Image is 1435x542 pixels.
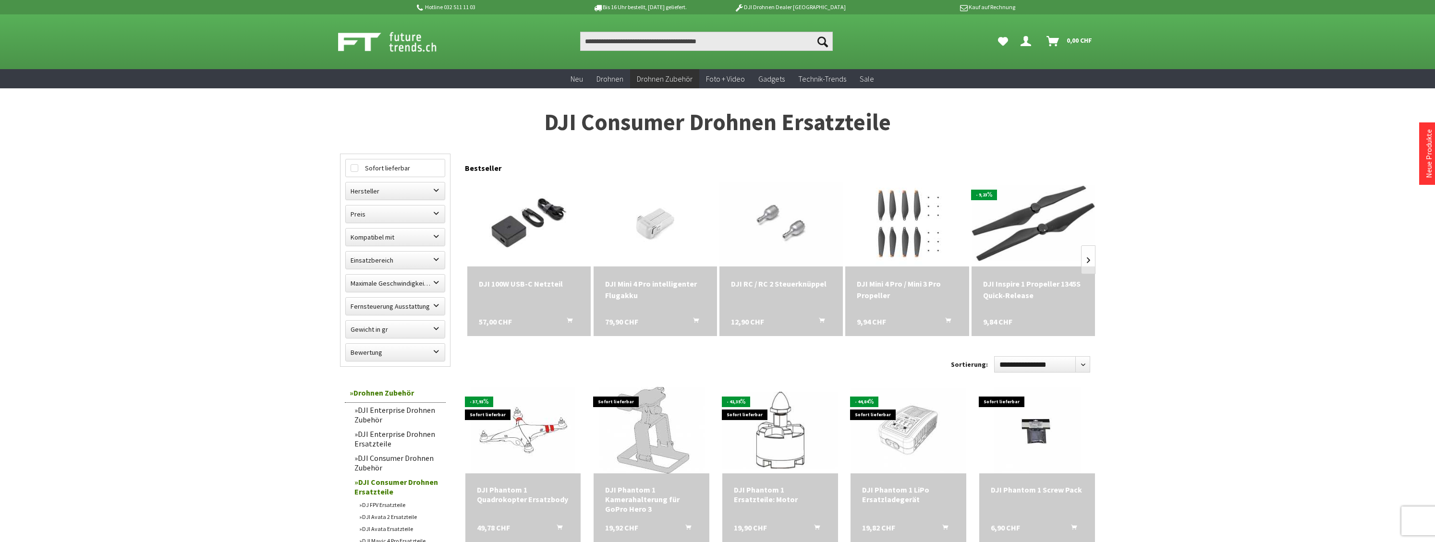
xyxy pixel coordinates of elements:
span: 19,90 CHF [734,523,767,532]
div: DJI 100W USB-C Netzteil [479,278,579,289]
a: Warenkorb [1043,32,1097,51]
a: Dein Konto [1017,32,1039,51]
span: 19,82 CHF [862,523,895,532]
span: Foto + Video [706,74,745,84]
button: Suchen [813,32,833,51]
button: In den Warenkorb [803,523,826,535]
div: DJI RC / RC 2 Steuerknüppel [731,278,831,289]
label: Gewicht in gr [346,321,445,338]
a: DJI Consumer Drohnen Ersatzteile [350,475,446,499]
a: Drohnen Zubehör [345,383,446,403]
button: In den Warenkorb [1059,523,1082,535]
img: DJI Phantom 1 Ersatzteile: Motor [722,392,838,469]
img: DJI Phantom 1 Screw Pack [994,387,1081,473]
span: 49,78 CHF [477,523,510,532]
img: DJI Phantom 1 LiPo Ersatzladegerät [851,388,966,472]
span: 9,84 CHF [983,316,1012,327]
a: DJI Phantom 1 Quadrokopter Ersatzbody 49,78 CHF In den Warenkorb [477,485,570,504]
a: Neu [564,69,590,89]
label: Sofort lieferbar [346,159,445,177]
button: In den Warenkorb [934,316,957,328]
label: Bewertung [346,344,445,361]
label: Sortierung: [951,357,988,372]
a: DJI Mini 4 Pro intelligenter Flugakku 79,90 CHF In den Warenkorb [605,278,705,301]
a: DJ FPV Ersatzteile [354,499,446,511]
a: Gadgets [752,69,791,89]
a: DJI RC / RC 2 Steuerknüppel 12,90 CHF In den Warenkorb [731,278,831,289]
a: DJI Avata 2 Ersatzteile [354,511,446,523]
div: DJI Phantom 1 Screw Pack [991,485,1083,494]
img: DJI Mini 4 Pro intelligenter Flugakku [601,180,709,266]
p: Hotline 032 511 11 03 [415,1,565,13]
a: DJI Phantom 1 Kamerahalterung für GoPro Hero 3 19,92 CHF In den Warenkorb [605,485,698,514]
p: Kauf auf Rechnung [865,1,1015,13]
span: 9,94 CHF [857,316,886,327]
a: Drohnen [590,69,630,89]
img: DJI Inspire 1 Propeller 1345S Quick-Release [972,185,1095,261]
span: Drohnen [596,74,623,84]
div: DJI Phantom 1 LiPo Ersatzladegerät [862,485,955,504]
img: DJI 100W USB-C Netzteil [467,182,591,264]
a: DJI Consumer Drohnen Zubehör [350,451,446,475]
a: Drohnen Zubehör [630,69,699,89]
a: Neue Produkte [1424,129,1434,178]
span: Drohnen Zubehör [637,74,693,84]
span: 6,90 CHF [991,523,1020,532]
a: DJI Avata Ersatzteile [354,523,446,535]
a: DJI Phantom 1 Ersatzteile: Motor 19,90 CHF In den Warenkorb [734,485,827,504]
label: Einsatzbereich [346,252,445,269]
span: Technik-Trends [798,74,846,84]
button: In den Warenkorb [555,316,578,328]
span: 12,90 CHF [731,316,764,327]
div: DJI Mini 4 Pro intelligenter Flugakku [605,278,705,301]
div: DJI Phantom 1 Ersatzteile: Motor [734,485,827,504]
label: Preis [346,205,445,223]
img: DJI Mini 4 Pro / Mini 3 Pro Propeller [853,180,961,266]
img: DJI Phantom 1 Quadrokopter Ersatzbody [471,387,575,473]
a: Foto + Video [699,69,752,89]
a: DJI Enterprise Drohnen Ersatzteile [350,427,446,451]
a: DJI Inspire 1 Propeller 1345S Quick-Release 9,84 CHF [983,278,1083,301]
a: DJI Mini 4 Pro / Mini 3 Pro Propeller 9,94 CHF In den Warenkorb [857,278,957,301]
a: DJI Phantom 1 Screw Pack 6,90 CHF In den Warenkorb [991,485,1083,494]
span: 19,92 CHF [605,523,638,532]
span: 57,00 CHF [479,316,512,327]
label: Maximale Geschwindigkeit in km/h [346,275,445,292]
button: In den Warenkorb [931,523,954,535]
button: In den Warenkorb [807,316,830,328]
label: Fernsteuerung Ausstattung [346,298,445,315]
input: Produkt, Marke, Kategorie, EAN, Artikelnummer… [580,32,833,51]
div: Bestseller [465,154,1095,178]
a: Sale [853,69,881,89]
p: DJI Drohnen Dealer [GEOGRAPHIC_DATA] [715,1,865,13]
label: Hersteller [346,182,445,200]
div: DJI Phantom 1 Kamerahalterung für GoPro Hero 3 [605,485,698,514]
a: DJI Phantom 1 LiPo Ersatzladegerät 19,82 CHF In den Warenkorb [862,485,955,504]
div: DJI Inspire 1 Propeller 1345S Quick-Release [983,278,1083,301]
a: DJI Enterprise Drohnen Zubehör [350,403,446,427]
button: In den Warenkorb [681,316,705,328]
img: DJI Phantom 1 Kamerahalterung für GoPro Hero 3 [599,387,705,473]
span: 79,90 CHF [605,316,638,327]
button: In den Warenkorb [674,523,697,535]
span: Sale [860,74,874,84]
p: Bis 16 Uhr bestellt, [DATE] geliefert. [565,1,715,13]
div: DJI Mini 4 Pro / Mini 3 Pro Propeller [857,278,957,301]
h1: DJI Consumer Drohnen Ersatzteile [340,110,1095,134]
span: 0,00 CHF [1067,33,1092,48]
img: DJI RC / RC 2 Steuerknüppel [719,182,843,264]
span: Neu [571,74,583,84]
span: Gadgets [758,74,785,84]
img: Shop Futuretrends - zur Startseite wechseln [338,30,458,54]
div: DJI Phantom 1 Quadrokopter Ersatzbody [477,485,570,504]
a: Meine Favoriten [993,32,1013,51]
a: Technik-Trends [791,69,853,89]
a: DJI 100W USB-C Netzteil 57,00 CHF In den Warenkorb [479,278,579,289]
label: Kompatibel mit [346,229,445,246]
button: In den Warenkorb [545,523,568,535]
